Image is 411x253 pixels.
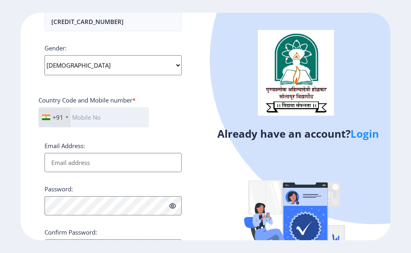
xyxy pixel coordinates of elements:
label: Confirm Password: [45,228,97,236]
input: Mobile No [38,107,149,127]
div: India (भारत): +91 [39,108,71,127]
label: Country Code and Mobile number [38,96,136,104]
a: Login [350,127,379,141]
div: +91 [53,113,63,121]
label: Gender: [45,44,67,52]
label: Email Address: [45,142,85,150]
img: logo [258,30,334,116]
input: Aadhar/Passport Number [45,12,181,31]
h4: Already have an account? [212,127,385,140]
input: Email address [45,153,181,172]
label: Password: [45,185,73,193]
